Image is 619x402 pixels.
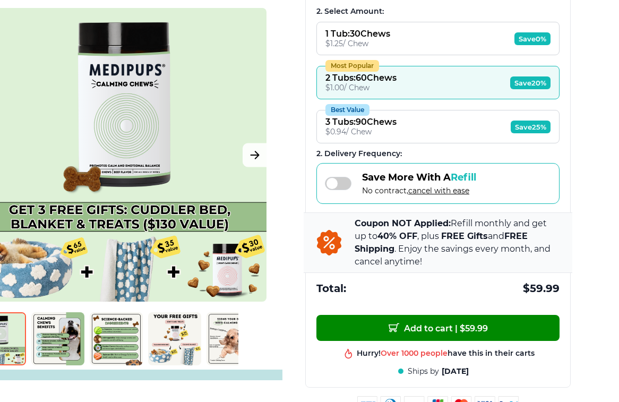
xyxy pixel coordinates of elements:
span: Save More With A [362,172,476,183]
button: Best Value3 Tubs:90Chews$0.94/ ChewSave25% [316,110,560,143]
span: No contract, [362,186,476,195]
span: $ 59.99 [523,281,560,296]
span: Save 20% [510,76,551,89]
span: Over 1000 people [381,341,448,351]
span: Save 0% [514,32,551,45]
img: Calming Dog Chews | Natural Dog Supplements [207,312,260,365]
span: [DATE] [442,366,469,377]
div: Best Value [325,104,369,116]
b: FREE Gifts [441,231,488,241]
span: 2 . Delivery Frequency: [316,149,402,158]
img: Calming Dog Chews | Natural Dog Supplements [31,312,84,365]
div: Hurry! have this in their carts [357,341,535,352]
span: cancel with ease [408,186,469,195]
div: in this shop [398,354,494,364]
div: $ 0.94 / Chew [325,127,397,136]
div: 1 Tub : 30 Chews [325,29,390,39]
button: Next Image [243,143,266,167]
span: Best product [398,354,449,364]
span: Add to cart | $ 59.99 [389,322,488,333]
div: 2. Select Amount: [316,6,560,16]
div: Most Popular [325,60,379,72]
img: Calming Dog Chews | Natural Dog Supplements [90,312,143,365]
div: 2 Tubs : 60 Chews [325,73,397,83]
b: 40% OFF [377,231,417,241]
div: $ 1.25 / Chew [325,39,390,48]
b: Coupon NOT Applied: [355,218,451,228]
span: Refill [451,172,476,183]
span: Total: [316,281,346,296]
img: Calming Dog Chews | Natural Dog Supplements [148,312,201,365]
div: $ 1.00 / Chew [325,83,397,92]
div: 3 Tubs : 90 Chews [325,117,397,127]
p: Refill monthly and get up to , plus and . Enjoy the savings every month, and cancel anytime! [355,217,560,268]
button: Most Popular2 Tubs:60Chews$1.00/ ChewSave20% [316,66,560,99]
span: Save 25% [511,121,551,133]
button: Add to cart | $59.99 [316,315,560,341]
span: Ships by [408,366,439,377]
button: 1 Tub:30Chews$1.25/ ChewSave0% [316,22,560,55]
